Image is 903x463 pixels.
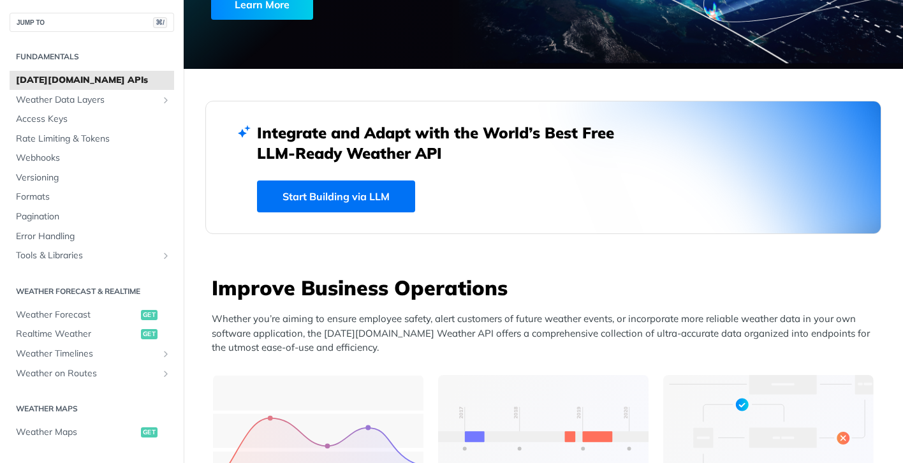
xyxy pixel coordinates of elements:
[153,17,167,28] span: ⌘/
[16,152,171,165] span: Webhooks
[10,325,174,344] a: Realtime Weatherget
[16,249,158,262] span: Tools & Libraries
[10,110,174,129] a: Access Keys
[10,403,174,415] h2: Weather Maps
[16,191,171,203] span: Formats
[16,309,138,321] span: Weather Forecast
[16,74,171,87] span: [DATE][DOMAIN_NAME] APIs
[161,369,171,379] button: Show subpages for Weather on Routes
[10,344,174,364] a: Weather TimelinesShow subpages for Weather Timelines
[16,328,138,341] span: Realtime Weather
[16,367,158,380] span: Weather on Routes
[10,246,174,265] a: Tools & LibrariesShow subpages for Tools & Libraries
[141,427,158,437] span: get
[10,305,174,325] a: Weather Forecastget
[16,94,158,107] span: Weather Data Layers
[161,95,171,105] button: Show subpages for Weather Data Layers
[10,364,174,383] a: Weather on RoutesShow subpages for Weather on Routes
[16,426,138,439] span: Weather Maps
[16,348,158,360] span: Weather Timelines
[16,230,171,243] span: Error Handling
[10,187,174,207] a: Formats
[10,91,174,110] a: Weather Data LayersShow subpages for Weather Data Layers
[16,113,171,126] span: Access Keys
[10,286,174,297] h2: Weather Forecast & realtime
[161,251,171,261] button: Show subpages for Tools & Libraries
[16,172,171,184] span: Versioning
[10,51,174,62] h2: Fundamentals
[10,129,174,149] a: Rate Limiting & Tokens
[212,312,881,355] p: Whether you’re aiming to ensure employee safety, alert customers of future weather events, or inc...
[141,310,158,320] span: get
[16,133,171,145] span: Rate Limiting & Tokens
[141,329,158,339] span: get
[212,274,881,302] h3: Improve Business Operations
[161,349,171,359] button: Show subpages for Weather Timelines
[10,423,174,442] a: Weather Mapsget
[10,13,174,32] button: JUMP TO⌘/
[10,227,174,246] a: Error Handling
[16,210,171,223] span: Pagination
[257,122,633,163] h2: Integrate and Adapt with the World’s Best Free LLM-Ready Weather API
[10,71,174,90] a: [DATE][DOMAIN_NAME] APIs
[10,149,174,168] a: Webhooks
[257,180,415,212] a: Start Building via LLM
[10,168,174,187] a: Versioning
[10,207,174,226] a: Pagination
